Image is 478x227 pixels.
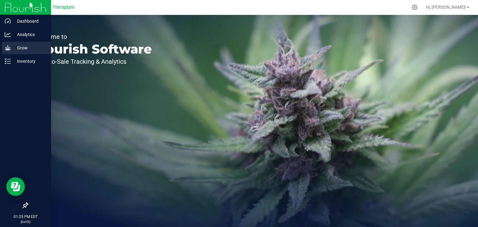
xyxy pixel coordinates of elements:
[34,34,152,40] p: Welcome to
[5,58,11,64] inline-svg: Inventory
[411,4,419,10] div: Manage settings
[3,214,48,220] p: 01:25 PM EDT
[5,31,11,38] inline-svg: Analytics
[11,31,48,38] p: Analytics
[34,43,152,55] p: Flourish Software
[11,44,48,52] p: Grow
[3,220,48,224] p: [DATE]
[34,58,152,65] p: Seed-to-Sale Tracking & Analytics
[5,18,11,24] inline-svg: Dashboard
[53,5,75,10] span: Theraplant
[11,17,48,25] p: Dashboard
[5,45,11,51] inline-svg: Grow
[6,177,25,196] iframe: Resource center
[426,5,466,10] span: Hi, [PERSON_NAME]!
[11,58,48,65] p: Inventory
